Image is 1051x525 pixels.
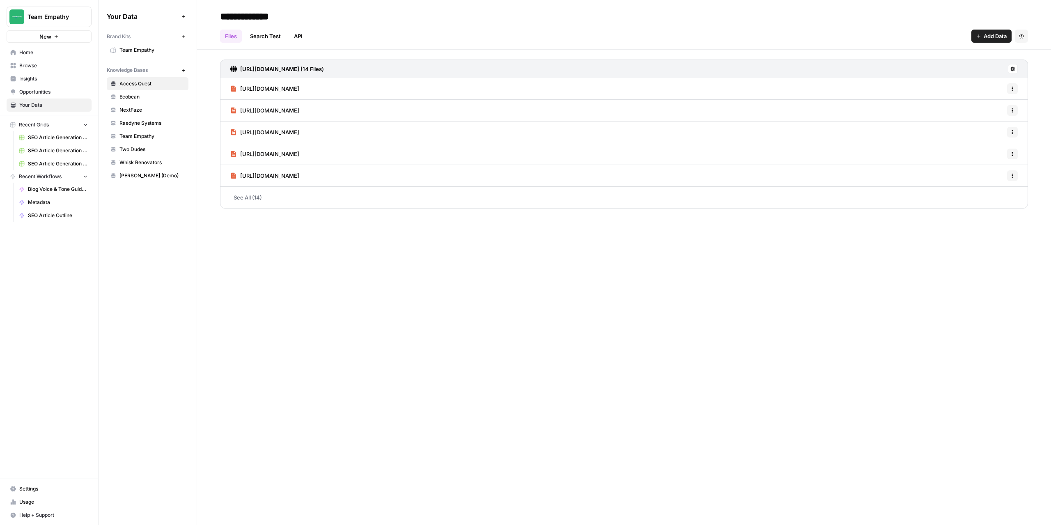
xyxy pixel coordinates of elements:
[15,157,92,170] a: SEO Article Generation Grid - Access Quest
[7,7,92,27] button: Workspace: Team Empathy
[240,106,299,115] span: [URL][DOMAIN_NAME]
[19,75,88,83] span: Insights
[240,65,324,73] h3: [URL][DOMAIN_NAME] (14 Files)
[230,100,299,121] a: [URL][DOMAIN_NAME]
[245,30,286,43] a: Search Test
[971,30,1012,43] button: Add Data
[107,66,148,74] span: Knowledge Bases
[19,485,88,493] span: Settings
[220,30,242,43] a: Files
[240,128,299,136] span: [URL][DOMAIN_NAME]
[230,143,299,165] a: [URL][DOMAIN_NAME]
[28,212,88,219] span: SEO Article Outline
[19,498,88,506] span: Usage
[240,85,299,93] span: [URL][DOMAIN_NAME]
[240,172,299,180] span: [URL][DOMAIN_NAME]
[119,93,185,101] span: Ecobean
[107,169,188,182] a: [PERSON_NAME] (Demo)
[107,11,179,21] span: Your Data
[230,78,299,99] a: [URL][DOMAIN_NAME]
[19,62,88,69] span: Browse
[289,30,307,43] a: API
[7,85,92,99] a: Opportunities
[230,122,299,143] a: [URL][DOMAIN_NAME]
[119,159,185,166] span: Whisk Renovators
[107,77,188,90] a: Access Quest
[28,147,88,154] span: SEO Article Generation Grid - Whisk Painters
[107,44,188,57] a: Team Empathy
[28,13,77,21] span: Team Empathy
[7,99,92,112] a: Your Data
[220,187,1028,208] a: See All (14)
[28,134,88,141] span: SEO Article Generation Grid - Mevo
[230,165,299,186] a: [URL][DOMAIN_NAME]
[19,511,88,519] span: Help + Support
[7,72,92,85] a: Insights
[9,9,24,24] img: Team Empathy Logo
[984,32,1007,40] span: Add Data
[119,106,185,114] span: NextFaze
[7,482,92,495] a: Settings
[28,186,88,193] span: Blog Voice & Tone Guidelines
[19,49,88,56] span: Home
[15,209,92,222] a: SEO Article Outline
[240,150,299,158] span: [URL][DOMAIN_NAME]
[19,121,49,128] span: Recent Grids
[19,88,88,96] span: Opportunities
[119,46,185,54] span: Team Empathy
[107,130,188,143] a: Team Empathy
[15,183,92,196] a: Blog Voice & Tone Guidelines
[7,46,92,59] a: Home
[107,117,188,130] a: Raedyne Systems
[107,90,188,103] a: Ecobean
[39,32,51,41] span: New
[7,30,92,43] button: New
[107,33,131,40] span: Brand Kits
[119,146,185,153] span: Two Dudes
[119,80,185,87] span: Access Quest
[7,509,92,522] button: Help + Support
[7,170,92,183] button: Recent Workflows
[7,59,92,72] a: Browse
[119,133,185,140] span: Team Empathy
[28,160,88,167] span: SEO Article Generation Grid - Access Quest
[28,199,88,206] span: Metadata
[7,495,92,509] a: Usage
[15,144,92,157] a: SEO Article Generation Grid - Whisk Painters
[19,173,62,180] span: Recent Workflows
[119,119,185,127] span: Raedyne Systems
[107,156,188,169] a: Whisk Renovators
[107,103,188,117] a: NextFaze
[15,131,92,144] a: SEO Article Generation Grid - Mevo
[15,196,92,209] a: Metadata
[230,60,324,78] a: [URL][DOMAIN_NAME] (14 Files)
[19,101,88,109] span: Your Data
[107,143,188,156] a: Two Dudes
[119,172,185,179] span: [PERSON_NAME] (Demo)
[7,119,92,131] button: Recent Grids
